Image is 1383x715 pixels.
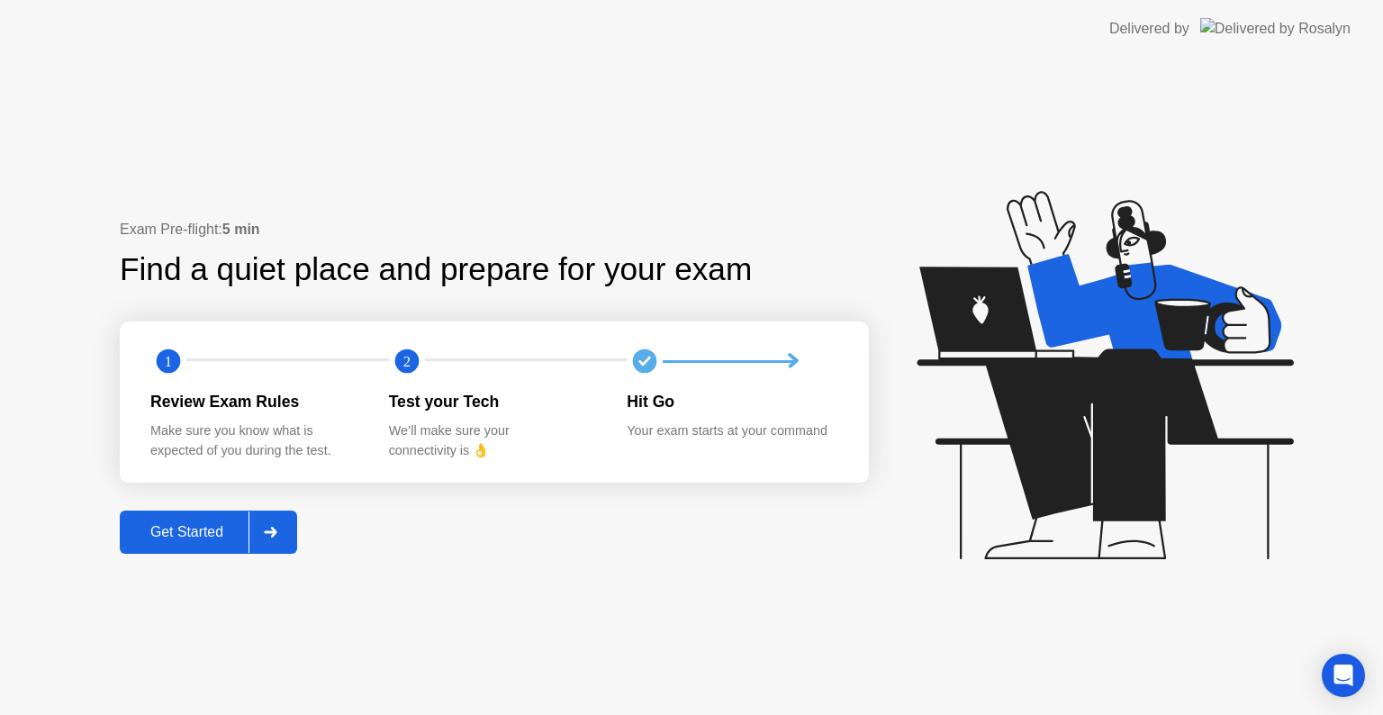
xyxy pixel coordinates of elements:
[1200,18,1351,39] img: Delivered by Rosalyn
[222,222,260,237] b: 5 min
[165,353,172,370] text: 1
[150,390,360,413] div: Review Exam Rules
[120,246,755,294] div: Find a quiet place and prepare for your exam
[389,390,599,413] div: Test your Tech
[120,219,869,240] div: Exam Pre-flight:
[1322,654,1365,697] div: Open Intercom Messenger
[1109,18,1189,40] div: Delivered by
[150,421,360,460] div: Make sure you know what is expected of you during the test.
[120,511,297,554] button: Get Started
[125,524,249,540] div: Get Started
[627,390,836,413] div: Hit Go
[389,421,599,460] div: We’ll make sure your connectivity is 👌
[403,353,411,370] text: 2
[627,421,836,441] div: Your exam starts at your command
